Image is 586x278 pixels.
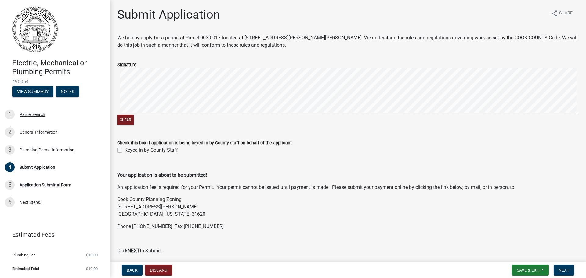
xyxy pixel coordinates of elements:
img: Cook County, Georgia [12,6,58,52]
span: $10.00 [86,267,98,271]
p: Phone [PHONE_NUMBER] Fax [PHONE_NUMBER] [117,223,579,230]
div: Submit Application [20,165,55,169]
p: We hereby apply for a permit at Parcel 0039 017 located at [STREET_ADDRESS][PERSON_NAME][PERSON_N... [117,34,579,49]
button: View Summary [12,86,53,97]
button: Next [554,265,574,276]
div: 5 [5,180,15,190]
button: Notes [56,86,79,97]
label: Keyed in by County Staff [125,146,178,154]
label: Check this box if application is being keyed in by County staff on behalf of the applicant [117,141,292,145]
button: Back [122,265,143,276]
div: 3 [5,145,15,155]
label: Signature [117,63,136,67]
span: Save & Exit [517,268,540,273]
div: Parcel search [20,112,45,117]
p: An application fee is required for your Permit. Your permit cannot be issued until payment is mad... [117,184,579,191]
span: $10.00 [86,253,98,257]
strong: NEXT [128,248,140,254]
span: Back [127,268,138,273]
div: 6 [5,197,15,207]
button: shareShare [546,7,577,19]
div: 4 [5,162,15,172]
span: Estimated Total [12,267,39,271]
h4: Electric, Mechanical or Plumbing Permits [12,59,105,76]
button: Clear [117,115,134,125]
a: Estimated Fees [5,229,100,241]
div: Plumbing Permit Information [20,148,74,152]
div: General Information [20,130,58,134]
button: Discard [145,265,172,276]
div: 2 [5,127,15,137]
strong: Your application is about to be submitted! [117,172,207,178]
wm-modal-confirm: Notes [56,89,79,94]
i: share [551,10,558,17]
span: Plumbing Fee [12,253,36,257]
p: Cook County Planning Zoning [STREET_ADDRESS][PERSON_NAME] [GEOGRAPHIC_DATA], [US_STATE] 31620 [117,196,579,218]
div: 1 [5,110,15,119]
p: Click to Submit. [117,247,579,255]
button: Save & Exit [512,265,549,276]
span: Share [559,10,573,17]
span: Next [559,268,569,273]
div: Application Submittal Form [20,183,71,187]
wm-modal-confirm: Summary [12,89,53,94]
h1: Submit Application [117,7,220,22]
span: 490064 [12,79,98,85]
